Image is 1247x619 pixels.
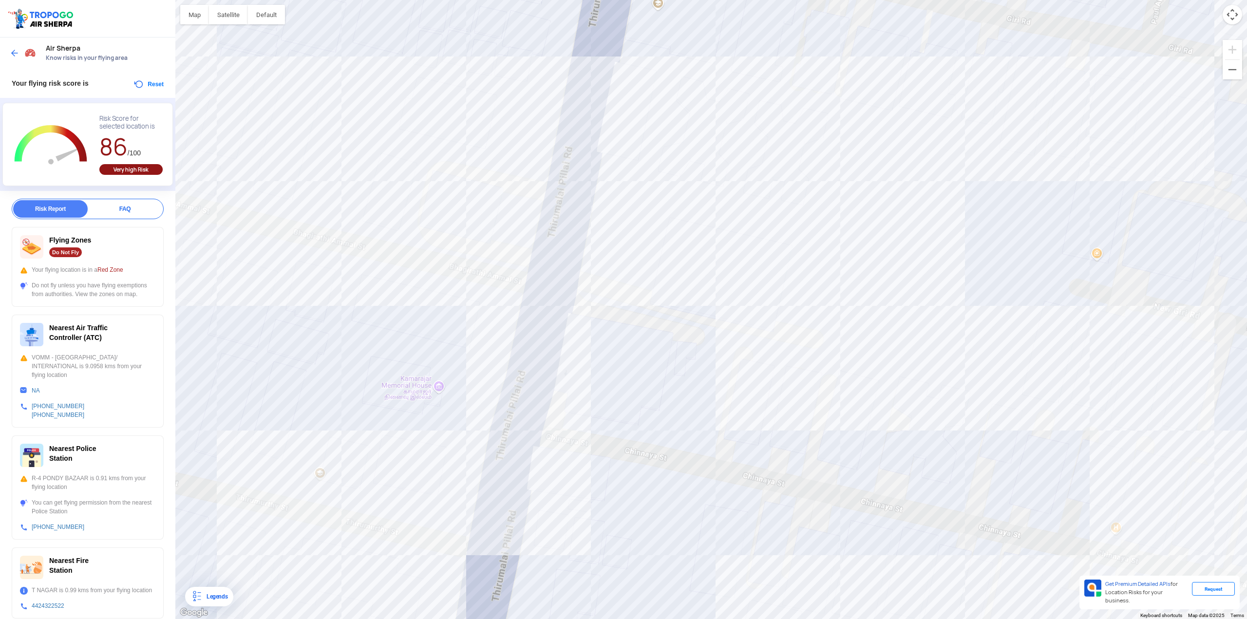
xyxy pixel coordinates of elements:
div: Your flying location is in a [20,265,155,274]
div: for Location Risks for your business. [1101,580,1192,605]
span: Red Zone [97,266,123,273]
button: Keyboard shortcuts [1140,612,1182,619]
span: Nearest Fire Station [49,557,89,574]
span: /100 [128,149,141,157]
button: Zoom out [1223,60,1242,79]
span: Air Sherpa [46,44,166,52]
div: Request [1192,582,1235,596]
a: [PHONE_NUMBER] [32,524,84,530]
button: Show satellite imagery [209,5,248,24]
img: ic_firestation.svg [20,556,43,579]
span: Map data ©2025 [1188,613,1225,618]
span: Nearest Police Station [49,445,96,462]
a: [PHONE_NUMBER] [32,412,84,418]
div: R-4 PONDY BAZAAR is 0.91 kms from your flying location [20,474,155,491]
div: FAQ [88,200,162,218]
img: Legends [191,591,203,602]
img: ic_atc.svg [20,323,43,346]
span: 86 [99,131,128,162]
div: Risk Score for selected location is [99,115,163,131]
div: Do Not Fly [49,247,82,257]
g: Chart [10,115,92,176]
span: Flying Zones [49,236,91,244]
img: ic_nofly.svg [20,235,43,259]
div: VOMM - [GEOGRAPHIC_DATA]/ INTERNATIONAL is 9.0958 kms from your flying location [20,353,155,379]
button: Map camera controls [1223,5,1242,24]
img: ic_police_station.svg [20,444,43,467]
img: Premium APIs [1084,580,1101,597]
a: Open this area in Google Maps (opens a new window) [178,606,210,619]
span: Nearest Air Traffic Controller (ATC) [49,324,108,341]
a: Terms [1230,613,1244,618]
button: Show street map [180,5,209,24]
a: NA [32,387,40,394]
a: 4424322522 [32,602,64,609]
div: T NAGAR is 0.99 kms from your flying location [20,586,155,595]
img: Risk Scores [24,47,36,58]
div: Risk Report [13,200,88,218]
div: You can get flying permission from the nearest Police Station [20,498,155,516]
img: ic_tgdronemaps.svg [7,7,76,30]
button: Reset [133,78,164,90]
a: [PHONE_NUMBER] [32,403,84,410]
div: Do not fly unless you have flying exemptions from authorities. View the zones on map. [20,281,155,299]
span: Get Premium Detailed APIs [1105,581,1171,587]
img: ic_arrow_back_blue.svg [10,48,19,58]
button: Zoom in [1223,40,1242,59]
div: Very high Risk [99,164,163,175]
div: Legends [203,591,227,602]
img: Google [178,606,210,619]
span: Your flying risk score is [12,79,89,87]
span: Know risks in your flying area [46,54,166,62]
